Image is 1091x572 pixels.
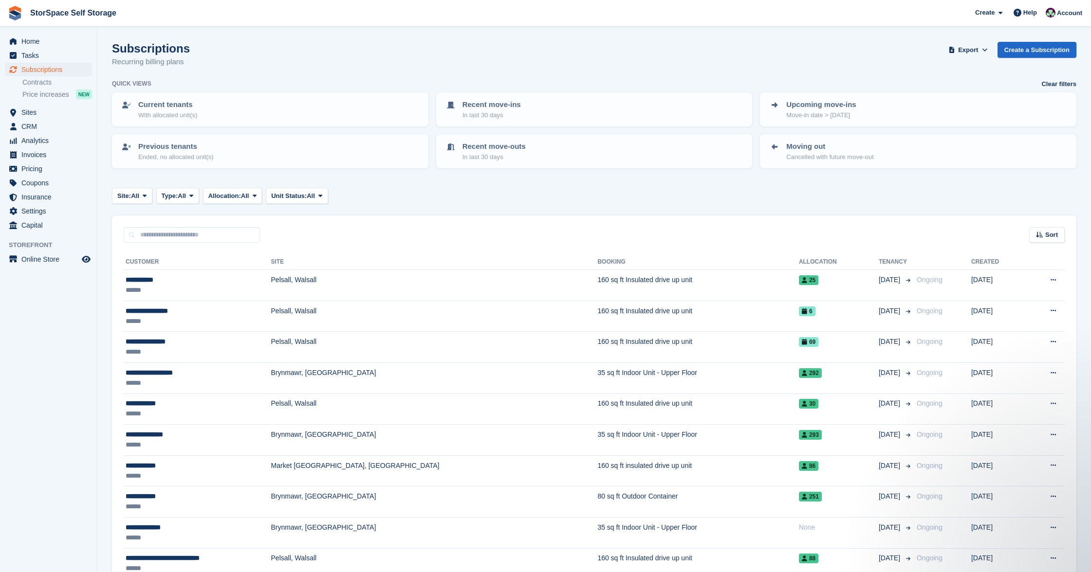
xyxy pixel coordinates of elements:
[21,134,80,147] span: Analytics
[799,399,818,409] span: 30
[113,135,427,167] a: Previous tenants Ended, no allocated unit(s)
[971,254,1025,270] th: Created
[5,63,92,76] a: menu
[112,56,190,68] p: Recurring billing plans
[271,393,598,425] td: Pelsall, Walsall
[1046,8,1055,18] img: Ross Hadlington
[21,49,80,62] span: Tasks
[178,191,186,201] span: All
[437,93,752,125] a: Recent move-ins In last 30 days
[761,135,1075,167] a: Moving out Cancelled with future move-out
[786,110,856,120] p: Move-in date > [DATE]
[21,218,80,232] span: Capital
[117,191,131,201] span: Site:
[597,254,799,270] th: Booking
[5,134,92,147] a: menu
[307,191,315,201] span: All
[799,306,815,316] span: 6
[971,517,1025,548] td: [DATE]
[271,486,598,518] td: Brynmawr, [GEOGRAPHIC_DATA]
[917,307,943,315] span: Ongoing
[799,275,818,285] span: 25
[879,491,902,501] span: [DATE]
[1023,8,1037,18] span: Help
[971,425,1025,456] td: [DATE]
[21,252,80,266] span: Online Store
[21,204,80,218] span: Settings
[917,462,943,469] span: Ongoing
[21,35,80,48] span: Home
[9,240,97,250] span: Storefront
[113,93,427,125] a: Current tenants With allocated unit(s)
[917,523,943,531] span: Ongoing
[5,204,92,218] a: menu
[597,270,799,301] td: 160 sq ft Insulated drive up unit
[786,99,856,110] p: Upcoming move-ins
[138,110,197,120] p: With allocated unit(s)
[947,42,990,58] button: Export
[799,522,879,533] div: None
[597,517,799,548] td: 35 sq ft Indoor Unit - Upper Floor
[462,99,521,110] p: Recent move-ins
[5,176,92,190] a: menu
[799,461,818,471] span: 86
[917,554,943,562] span: Ongoing
[597,425,799,456] td: 35 sq ft Indoor Unit - Upper Floor
[112,188,152,204] button: Site: All
[971,393,1025,425] td: [DATE]
[971,301,1025,332] td: [DATE]
[1041,79,1076,89] a: Clear filters
[22,89,92,100] a: Price increases NEW
[462,152,526,162] p: In last 30 days
[1045,230,1058,240] span: Sort
[138,141,214,152] p: Previous tenants
[879,337,902,347] span: [DATE]
[76,89,92,99] div: NEW
[879,429,902,440] span: [DATE]
[271,425,598,456] td: Brynmawr, [GEOGRAPHIC_DATA]
[22,90,69,99] span: Price increases
[597,301,799,332] td: 160 sq ft Insulated drive up unit
[879,461,902,471] span: [DATE]
[5,162,92,176] a: menu
[131,191,139,201] span: All
[5,49,92,62] a: menu
[971,455,1025,486] td: [DATE]
[971,486,1025,518] td: [DATE]
[799,492,822,501] span: 251
[21,63,80,76] span: Subscriptions
[975,8,995,18] span: Create
[138,99,197,110] p: Current tenants
[271,254,598,270] th: Site
[917,369,943,376] span: Ongoing
[917,399,943,407] span: Ongoing
[971,270,1025,301] td: [DATE]
[271,517,598,548] td: Brynmawr, [GEOGRAPHIC_DATA]
[597,332,799,363] td: 160 sq ft Insulated drive up unit
[5,35,92,48] a: menu
[917,430,943,438] span: Ongoing
[998,42,1076,58] a: Create a Subscription
[162,191,178,201] span: Type:
[5,148,92,161] a: menu
[879,275,902,285] span: [DATE]
[761,93,1075,125] a: Upcoming move-ins Move-in date > [DATE]
[266,188,328,204] button: Unit Status: All
[786,152,873,162] p: Cancelled with future move-out
[437,135,752,167] a: Recent move-outs In last 30 days
[21,176,80,190] span: Coupons
[21,162,80,176] span: Pricing
[462,110,521,120] p: In last 30 days
[8,6,22,20] img: stora-icon-8386f47178a22dfd0bd8f6a31ec36ba5ce8667c1dd55bd0f319d3a0aa187defe.svg
[1057,8,1082,18] span: Account
[799,554,818,563] span: 88
[112,79,151,88] h6: Quick views
[786,141,873,152] p: Moving out
[5,120,92,133] a: menu
[271,191,307,201] span: Unit Status:
[799,254,879,270] th: Allocation
[917,492,943,500] span: Ongoing
[21,190,80,204] span: Insurance
[879,398,902,409] span: [DATE]
[80,253,92,265] a: Preview store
